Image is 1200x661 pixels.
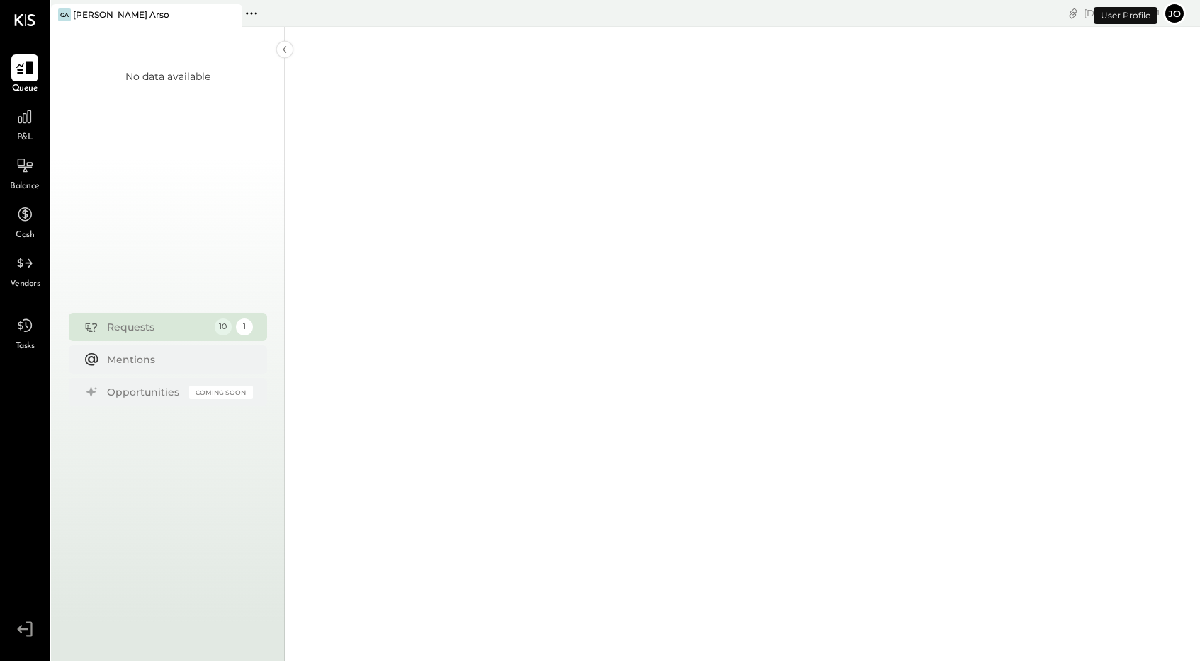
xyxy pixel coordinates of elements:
[1084,6,1160,20] div: [DATE]
[236,318,253,335] div: 1
[1094,7,1157,24] div: User Profile
[1066,6,1080,21] div: copy link
[12,83,38,96] span: Queue
[1,201,49,242] a: Cash
[16,340,35,353] span: Tasks
[107,320,208,334] div: Requests
[125,69,210,84] div: No data available
[1163,2,1186,25] button: jo
[1,312,49,353] a: Tasks
[73,8,169,21] div: [PERSON_NAME] Arso
[58,8,71,21] div: GA
[10,180,40,193] span: Balance
[1,54,49,96] a: Queue
[215,318,232,335] div: 10
[17,132,33,144] span: P&L
[189,386,253,399] div: Coming Soon
[10,278,40,291] span: Vendors
[107,385,182,399] div: Opportunities
[1,152,49,193] a: Balance
[1,250,49,291] a: Vendors
[1,103,49,144] a: P&L
[107,352,246,367] div: Mentions
[16,229,34,242] span: Cash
